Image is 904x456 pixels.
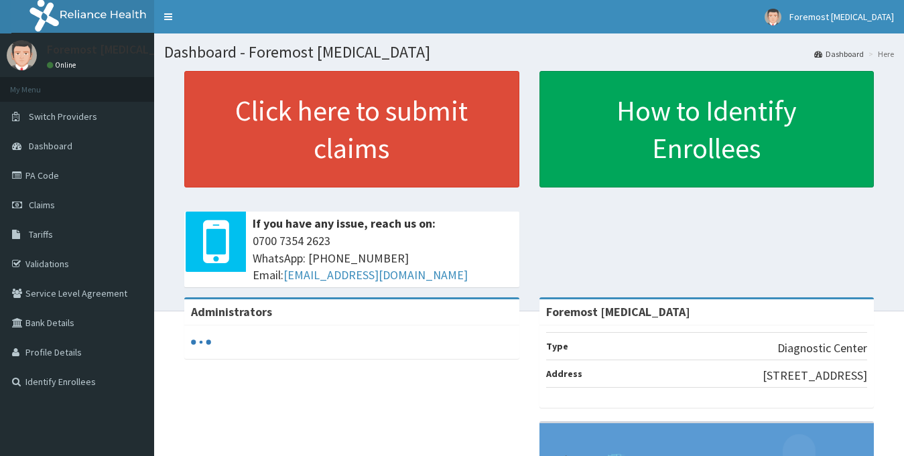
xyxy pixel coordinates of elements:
span: Foremost [MEDICAL_DATA] [789,11,894,23]
a: [EMAIL_ADDRESS][DOMAIN_NAME] [283,267,468,283]
p: Foremost [MEDICAL_DATA] [47,44,188,56]
span: Dashboard [29,140,72,152]
p: [STREET_ADDRESS] [763,367,867,384]
span: 0700 7354 2623 WhatsApp: [PHONE_NUMBER] Email: [253,232,513,284]
img: User Image [765,9,781,25]
li: Here [865,48,894,60]
strong: Foremost [MEDICAL_DATA] [546,304,690,319]
b: Address [546,368,582,380]
span: Switch Providers [29,110,97,123]
svg: audio-loading [191,332,211,352]
p: Diagnostic Center [777,339,867,357]
b: If you have any issue, reach us on: [253,216,436,231]
a: Click here to submit claims [184,71,519,187]
span: Tariffs [29,228,53,240]
img: User Image [7,40,37,70]
b: Type [546,340,568,352]
a: Dashboard [814,48,864,60]
span: Claims [29,199,55,211]
b: Administrators [191,304,272,319]
h1: Dashboard - Foremost [MEDICAL_DATA] [164,44,894,61]
a: How to Identify Enrollees [539,71,875,187]
a: Online [47,60,79,70]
